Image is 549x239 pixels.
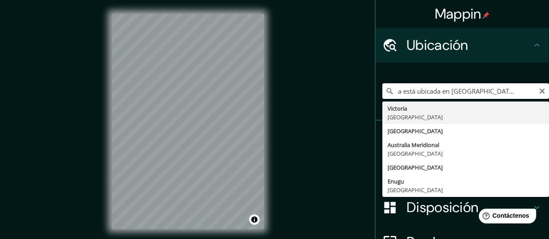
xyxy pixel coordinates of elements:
[375,28,549,62] div: Ubicación
[375,155,549,190] div: Estilo
[388,127,443,135] font: [GEOGRAPHIC_DATA]
[388,186,443,194] font: [GEOGRAPHIC_DATA]
[435,5,481,23] font: Mappin
[249,214,260,225] button: Activar o desactivar atribución
[388,150,443,157] font: [GEOGRAPHIC_DATA]
[388,141,439,149] font: Australia Meridional
[375,190,549,225] div: Disposición
[388,164,443,171] font: [GEOGRAPHIC_DATA]
[382,83,549,99] input: Elige tu ciudad o zona
[375,121,549,155] div: Patas
[112,14,264,229] canvas: Mapa
[407,198,478,216] font: Disposición
[472,205,539,229] iframe: Lanzador de widgets de ayuda
[388,113,443,121] font: [GEOGRAPHIC_DATA]
[539,86,546,95] button: Claro
[483,12,490,19] img: pin-icon.png
[388,177,404,185] font: Enugu
[388,105,407,112] font: Victoria
[407,36,468,54] font: Ubicación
